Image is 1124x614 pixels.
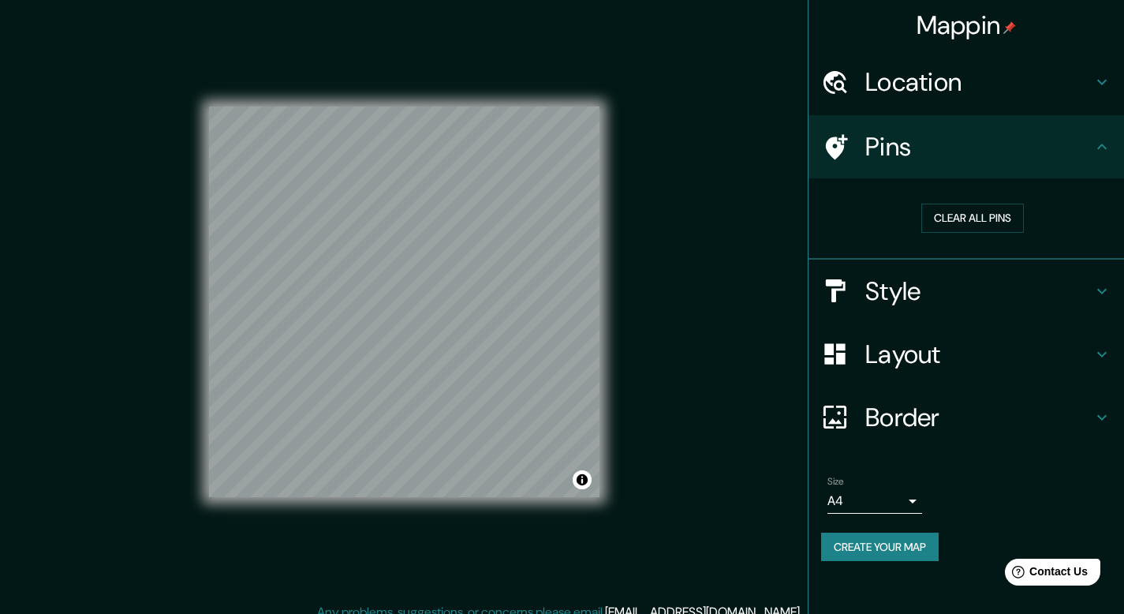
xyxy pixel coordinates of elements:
h4: Location [865,66,1092,98]
button: Create your map [821,533,939,562]
div: Layout [808,323,1124,386]
button: Clear all pins [921,204,1024,233]
div: A4 [827,489,922,514]
iframe: Help widget launcher [984,552,1107,597]
div: Border [808,386,1124,449]
label: Size [827,474,844,488]
div: Style [808,260,1124,323]
div: Location [808,51,1124,114]
div: Pins [808,115,1124,178]
canvas: Map [209,107,599,497]
h4: Border [865,402,1092,433]
h4: Mappin [917,9,1017,41]
h4: Layout [865,339,1092,370]
button: Toggle attribution [573,470,592,489]
h4: Style [865,275,1092,307]
h4: Pins [865,131,1092,163]
img: pin-icon.png [1003,21,1016,34]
